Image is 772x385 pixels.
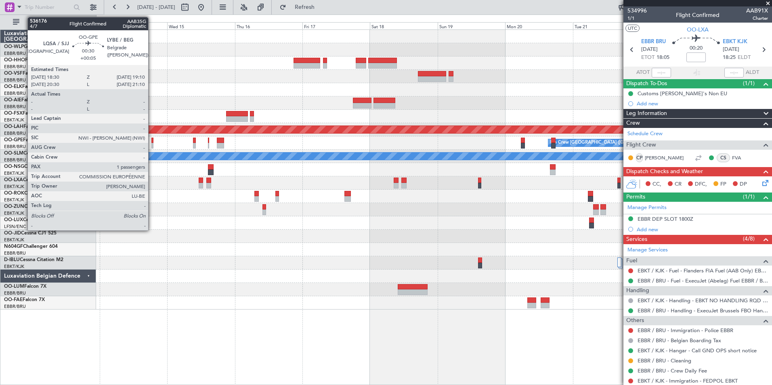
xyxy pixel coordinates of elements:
[4,297,45,302] a: OO-FAEFalcon 7X
[690,44,703,52] span: 00:20
[4,257,20,262] span: D-IBLU
[235,22,302,29] div: Thu 16
[723,46,739,54] span: [DATE]
[4,297,23,302] span: OO-FAE
[4,151,23,156] span: OO-SLM
[4,50,26,56] a: EBBR/BRU
[637,226,768,233] div: Add new
[740,180,747,188] span: DP
[637,100,768,107] div: Add new
[746,15,768,22] span: Charter
[4,250,26,256] a: EBBR/BRU
[167,22,235,29] div: Wed 15
[4,264,24,270] a: EBKT/KJK
[627,204,667,212] a: Manage Permits
[626,79,667,88] span: Dispatch To-Dos
[4,164,69,169] a: OO-NSGCessna Citation CJ4
[4,204,24,209] span: OO-ZUN
[4,138,71,142] a: OO-GPEFalcon 900EX EASy II
[98,16,111,23] div: [DATE]
[638,277,768,284] a: EBBR / BRU - Fuel - ExecuJet (Abelag) Fuel EBBR / BRU
[4,71,23,76] span: OO-VSF
[4,58,47,63] a: OO-HHOFalcon 8X
[505,22,573,29] div: Mon 20
[4,231,57,236] a: OO-JIDCessna CJ1 525
[4,164,24,169] span: OO-NSG
[743,234,755,243] span: (4/8)
[21,19,85,25] span: All Aircraft
[652,68,671,77] input: --:--
[626,109,667,118] span: Leg Information
[641,46,658,54] span: [DATE]
[657,54,669,62] span: 18:05
[746,6,768,15] span: AAB91X
[638,357,691,364] a: EBBR / BRU - Cleaning
[638,267,768,274] a: EBKT / KJK - Fuel - Flanders FIA Fuel (AAB Only) EBKT / KJK
[676,11,720,19] div: Flight Confirmed
[652,180,661,188] span: CC,
[627,246,668,254] a: Manage Services
[638,216,693,222] div: EBBR DEP SLOT 1800Z
[137,4,175,11] span: [DATE] - [DATE]
[638,377,738,384] a: EBKT / KJK - Immigration - FEDPOL EBKT
[4,111,23,116] span: OO-FSX
[4,218,68,222] a: OO-LUXCessna Citation CJ4
[276,1,324,14] button: Refresh
[4,224,26,230] a: LFSN/ENC
[4,157,26,163] a: EBBR/BRU
[4,90,26,96] a: EBBR/BRU
[4,84,22,89] span: OO-ELK
[638,347,757,354] a: EBKT / KJK - Hangar - Call GND OPS short notice
[4,98,21,103] span: OO-AIE
[626,167,703,176] span: Dispatch Checks and Weather
[550,137,686,149] div: No Crew [GEOGRAPHIC_DATA] ([GEOGRAPHIC_DATA] National)
[626,119,640,128] span: Crew
[641,38,666,46] span: EBBR BRU
[302,22,370,29] div: Fri 17
[4,77,26,83] a: EBBR/BRU
[4,237,24,243] a: EBKT/KJK
[4,138,23,142] span: OO-GPE
[4,284,46,289] a: OO-LUMFalcon 7X
[4,170,24,176] a: EBKT/KJK
[738,54,751,62] span: ELDT
[4,84,44,89] a: OO-ELKFalcon 8X
[687,25,709,34] span: OO-LXA
[4,218,23,222] span: OO-LUX
[626,316,644,325] span: Others
[288,4,322,10] span: Refresh
[638,337,721,344] a: EBBR / BRU - Belgian Boarding Tax
[4,111,45,116] a: OO-FSXFalcon 7X
[4,71,45,76] a: OO-VSFFalcon 8X
[25,1,71,13] input: Trip Number
[4,204,69,209] a: OO-ZUNCessna Citation CJ4
[9,16,88,29] button: All Aircraft
[626,286,649,295] span: Handling
[743,192,755,201] span: (1/1)
[723,54,736,62] span: 18:25
[4,191,24,196] span: OO-ROK
[732,154,750,161] a: FVA
[4,244,23,249] span: N604GF
[638,297,768,304] a: EBKT / KJK - Handling - EBKT NO HANDLING RQD FOR CJ
[4,231,21,236] span: OO-JID
[4,257,63,262] a: D-IBLUCessna Citation M2
[4,124,23,129] span: OO-LAH
[4,197,24,203] a: EBKT/KJK
[100,22,167,29] div: Tue 14
[4,290,26,296] a: EBBR/BRU
[645,154,684,161] a: [PERSON_NAME]
[438,22,505,29] div: Sun 19
[4,284,24,289] span: OO-LUM
[4,151,68,156] a: OO-SLMCessna Citation XLS
[626,140,656,150] span: Flight Crew
[4,44,24,49] span: OO-WLP
[4,191,69,196] a: OO-ROKCessna Citation CJ4
[4,117,24,123] a: EBKT/KJK
[4,144,26,150] a: EBBR/BRU
[4,58,25,63] span: OO-HHO
[626,235,647,244] span: Services
[4,124,46,129] a: OO-LAHFalcon 7X
[573,22,640,29] div: Tue 21
[638,307,768,314] a: EBBR / BRU - Handling - ExecuJet Brussels FBO Handling Abelag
